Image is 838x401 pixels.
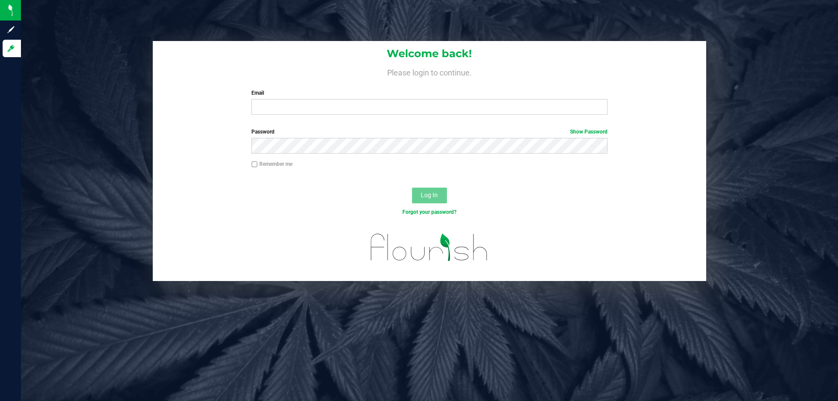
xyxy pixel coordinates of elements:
[7,25,15,34] inline-svg: Sign up
[412,188,447,203] button: Log In
[360,225,498,270] img: flourish_logo.svg
[570,129,608,135] a: Show Password
[402,209,457,215] a: Forgot your password?
[251,160,292,168] label: Remember me
[153,66,706,77] h4: Please login to continue.
[251,129,275,135] span: Password
[251,89,607,97] label: Email
[421,192,438,199] span: Log In
[153,48,706,59] h1: Welcome back!
[7,44,15,53] inline-svg: Log in
[251,161,258,168] input: Remember me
